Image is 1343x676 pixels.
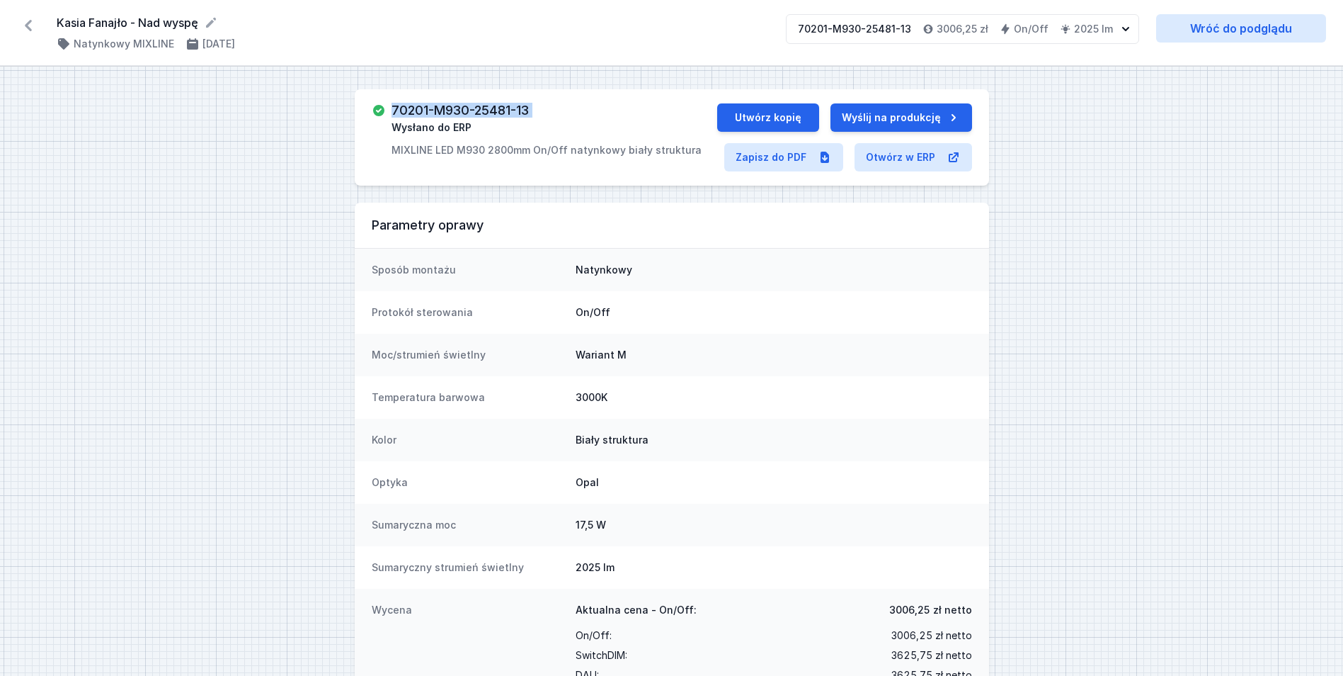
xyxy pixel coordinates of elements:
[576,390,972,405] dd: 3000K
[798,22,911,36] div: 70201-M930-25481-13
[1014,22,1048,36] h4: On/Off
[855,143,972,171] a: Otwórz w ERP
[576,560,972,575] dd: 2025 lm
[392,143,702,157] p: MIXLINE LED M930 2800mm On/Off natynkowy biały struktura
[372,263,564,277] dt: Sposób montażu
[392,120,472,135] span: Wysłano do ERP
[372,518,564,532] dt: Sumaryczna moc
[830,103,972,132] button: Wyślij na produkcję
[937,22,988,36] h4: 3006,25 zł
[724,143,843,171] a: Zapisz do PDF
[74,37,174,51] h4: Natynkowy MIXLINE
[786,14,1139,44] button: 70201-M930-25481-133006,25 złOn/Off2025 lm
[372,433,564,447] dt: Kolor
[1156,14,1326,43] a: Wróć do podglądu
[576,433,972,447] dd: Biały struktura
[889,603,972,617] span: 3006,25 zł netto
[717,103,819,132] button: Utwórz kopię
[372,348,564,362] dt: Moc/strumień świetlny
[576,603,697,617] span: Aktualna cena - On/Off:
[372,560,564,575] dt: Sumaryczny strumień świetlny
[372,475,564,490] dt: Optyka
[392,103,529,118] h3: 70201-M930-25481-13
[891,626,972,646] span: 3006,25 zł netto
[576,626,612,646] span: On/Off :
[576,263,972,277] dd: Natynkowy
[576,475,972,490] dd: Opal
[891,646,972,665] span: 3625,75 zł netto
[372,305,564,320] dt: Protokół sterowania
[57,14,769,31] form: Kasia Fanajło - Nad wyspę
[202,37,235,51] h4: [DATE]
[576,646,627,665] span: SwitchDIM :
[576,518,972,532] dd: 17,5 W
[1074,22,1113,36] h4: 2025 lm
[576,348,972,362] dd: Wariant M
[372,217,972,234] h3: Parametry oprawy
[204,16,218,30] button: Edytuj nazwę projektu
[576,305,972,320] dd: On/Off
[372,390,564,405] dt: Temperatura barwowa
